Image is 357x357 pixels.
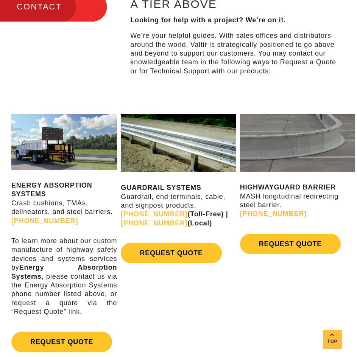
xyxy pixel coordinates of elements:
[121,183,236,228] p: Guardrail, end terminals, cable, and signpost products.
[121,210,187,218] a: [PHONE_NUMBER]
[11,114,117,170] img: SS180M Contact Us Page Image
[11,264,117,280] strong: Energy Absorption Systems
[240,183,355,219] p: MASH longitudinal redirecting steel barrier.
[240,210,307,217] a: [PHONE_NUMBER]
[11,181,117,225] p: Crash cushions, TMAs, delineators, and steel barriers.
[11,237,117,317] p: To learn more about our custom manufacture of highway safety devices and systems services by , pl...
[240,234,341,254] a: REQUEST QUOTE
[130,31,337,76] p: We’re your helpful guides. With sales offices and distributors around the world, Valtir is strate...
[121,114,236,172] img: Guardrail Contact Us Page Image
[323,337,342,346] span: Top
[121,243,221,263] a: REQUEST QUOTE
[130,16,286,24] strong: Looking for help with a project? We’re on it.
[121,210,228,227] strong: (Toll-Free) | (Local)
[323,330,342,349] a: Top
[121,219,187,227] a: [PHONE_NUMBER]
[121,184,201,191] strong: GUARDRAIL SYSTEMS
[240,183,336,191] strong: HIGHWAYGUARD BARRIER
[240,114,355,172] img: Radius-Barrier-Section-Highwayguard3
[11,182,92,198] strong: ENERGY ABSORPTION SYSTEMS
[11,217,78,225] a: [PHONE_NUMBER]
[11,332,112,352] a: REQUEST QUOTE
